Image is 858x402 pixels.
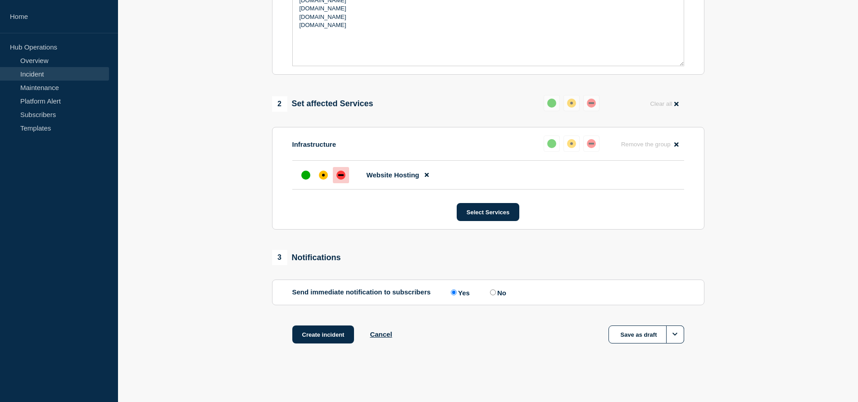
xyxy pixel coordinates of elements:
div: down [587,99,596,108]
p: Infrastructure [292,140,336,148]
span: 3 [272,250,287,265]
button: affected [563,136,580,152]
div: down [587,139,596,148]
button: Create incident [292,325,354,343]
div: affected [319,171,328,180]
div: Notifications [272,250,341,265]
p: [DOMAIN_NAME] [300,21,677,29]
p: [DOMAIN_NAME] [300,5,677,13]
span: Website Hosting [367,171,419,179]
input: Yes [451,289,457,295]
span: Remove the group [621,141,671,148]
p: [DOMAIN_NAME] [300,13,677,21]
button: up [544,95,560,111]
button: down [583,136,599,152]
div: affected [567,99,576,108]
span: 2 [272,96,287,112]
button: Clear all [645,95,684,113]
button: down [583,95,599,111]
div: up [547,139,556,148]
div: Send immediate notification to subscribers [292,288,684,297]
button: Cancel [370,330,392,338]
button: affected [563,95,580,111]
div: up [301,171,310,180]
p: Send immediate notification to subscribers [292,288,431,297]
button: Remove the group [616,136,684,153]
button: Select Services [457,203,519,221]
button: Save as draft [608,325,684,343]
label: Yes [449,288,470,297]
input: No [490,289,496,295]
button: Options [666,325,684,343]
div: Set affected Services [272,96,373,112]
label: No [488,288,506,297]
div: up [547,99,556,108]
button: up [544,136,560,152]
div: down [336,171,345,180]
div: affected [567,139,576,148]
